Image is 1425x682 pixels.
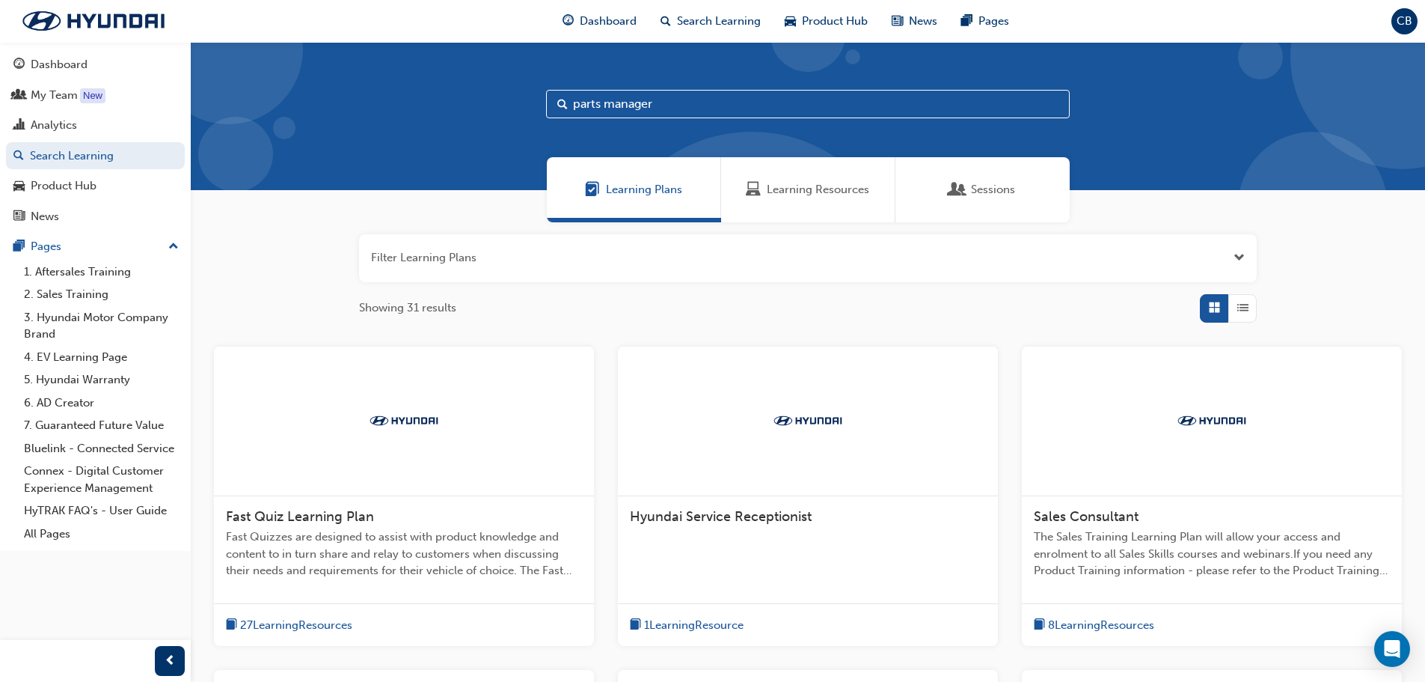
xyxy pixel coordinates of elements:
[557,96,568,113] span: Search
[1034,616,1154,635] button: book-icon8LearningResources
[13,180,25,193] span: car-icon
[802,13,868,30] span: Product Hub
[585,181,600,198] span: Learning Plans
[18,414,185,437] a: 7. Guaranteed Future Value
[563,12,574,31] span: guage-icon
[677,13,761,30] span: Search Learning
[547,157,721,222] a: Learning PlansLearning Plans
[6,48,185,233] button: DashboardMy TeamAnalyticsSearch LearningProduct HubNews
[226,529,582,579] span: Fast Quizzes are designed to assist with product knowledge and content to in turn share and relay...
[949,6,1021,37] a: pages-iconPages
[240,617,352,634] span: 27 Learning Resources
[1034,508,1139,525] span: Sales Consultant
[785,12,796,31] span: car-icon
[226,616,237,635] span: book-icon
[18,306,185,346] a: 3. Hyundai Motor Company Brand
[18,523,185,546] a: All Pages
[618,347,998,647] a: TrakHyundai Service Receptionistbook-icon1LearningResource
[13,210,25,224] span: news-icon
[1391,8,1418,34] button: CB
[892,12,903,31] span: news-icon
[6,172,185,200] a: Product Hub
[168,237,179,257] span: up-icon
[13,119,25,133] span: chart-icon
[1022,347,1402,647] a: TrakSales ConsultantThe Sales Training Learning Plan will allow your access and enrolment to all ...
[359,299,456,317] span: Showing 31 results
[767,181,869,198] span: Learning Resources
[7,5,180,37] img: Trak
[214,347,594,647] a: TrakFast Quiz Learning PlanFast Quizzes are designed to assist with product knowledge and content...
[580,13,637,30] span: Dashboard
[18,437,185,460] a: Bluelink - Connected Service
[13,150,24,163] span: search-icon
[978,13,1009,30] span: Pages
[6,233,185,261] button: Pages
[6,112,185,139] a: Analytics
[6,203,185,231] a: News
[630,508,812,525] span: Hyundai Service Receptionist
[880,6,949,37] a: news-iconNews
[226,508,374,525] span: Fast Quiz Learning Plan
[895,157,1070,222] a: SessionsSessions
[661,12,671,31] span: search-icon
[18,346,185,369] a: 4. EV Learning Page
[18,392,185,415] a: 6. AD Creator
[31,117,77,134] div: Analytics
[6,142,185,170] a: Search Learning
[18,460,185,499] a: Connex - Digital Customer Experience Management
[606,181,682,198] span: Learning Plans
[13,240,25,254] span: pages-icon
[1237,299,1248,317] span: List
[1374,631,1410,667] div: Open Intercom Messenger
[13,58,25,72] span: guage-icon
[961,12,972,31] span: pages-icon
[1209,299,1220,317] span: Grid
[31,56,88,73] div: Dashboard
[1234,249,1245,267] button: Open the filter
[18,283,185,306] a: 2. Sales Training
[630,616,744,635] button: book-icon1LearningResource
[31,177,96,195] div: Product Hub
[1048,617,1154,634] span: 8 Learning Resources
[13,89,25,103] span: people-icon
[1034,616,1045,635] span: book-icon
[31,238,61,255] div: Pages
[80,88,105,103] div: Tooltip anchor
[363,413,445,428] img: Trak
[31,208,59,225] div: News
[18,261,185,284] a: 1. Aftersales Training
[950,181,965,198] span: Sessions
[226,616,352,635] button: book-icon27LearningResources
[909,13,937,30] span: News
[551,6,649,37] a: guage-iconDashboard
[165,652,176,671] span: prev-icon
[6,51,185,79] a: Dashboard
[746,181,761,198] span: Learning Resources
[6,82,185,109] a: My Team
[644,617,744,634] span: 1 Learning Resource
[18,499,185,523] a: HyTRAK FAQ's - User Guide
[767,413,849,428] img: Trak
[1397,13,1412,30] span: CB
[721,157,895,222] a: Learning ResourcesLearning Resources
[546,90,1070,118] input: Search...
[649,6,773,37] a: search-iconSearch Learning
[630,616,641,635] span: book-icon
[773,6,880,37] a: car-iconProduct Hub
[1171,413,1253,428] img: Trak
[1034,529,1390,579] span: The Sales Training Learning Plan will allow your access and enrolment to all Sales Skills courses...
[31,87,78,104] div: My Team
[18,368,185,392] a: 5. Hyundai Warranty
[971,181,1015,198] span: Sessions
